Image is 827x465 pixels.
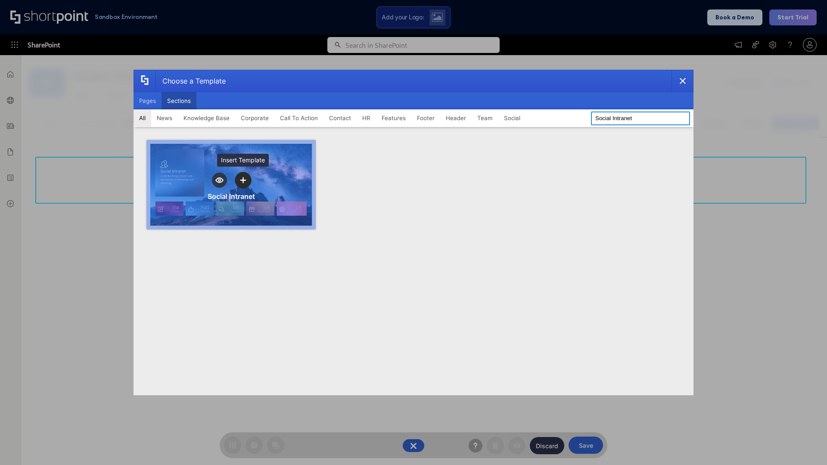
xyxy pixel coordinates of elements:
div: Social Intranet [208,192,255,201]
input: Search [591,112,690,125]
button: Features [376,109,411,127]
button: Header [440,109,472,127]
button: Pages [134,92,162,109]
div: Choose a Template [155,70,226,92]
button: Footer [411,109,440,127]
button: Team [472,109,498,127]
button: Social [498,109,526,127]
button: Contact [323,109,357,127]
iframe: Chat Widget [784,424,827,465]
button: Call To Action [274,109,323,127]
button: News [151,109,178,127]
button: Knowledge Base [178,109,235,127]
button: Corporate [235,109,274,127]
div: template selector [134,70,693,395]
button: Sections [162,92,196,109]
button: HR [357,109,376,127]
button: All [134,109,151,127]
